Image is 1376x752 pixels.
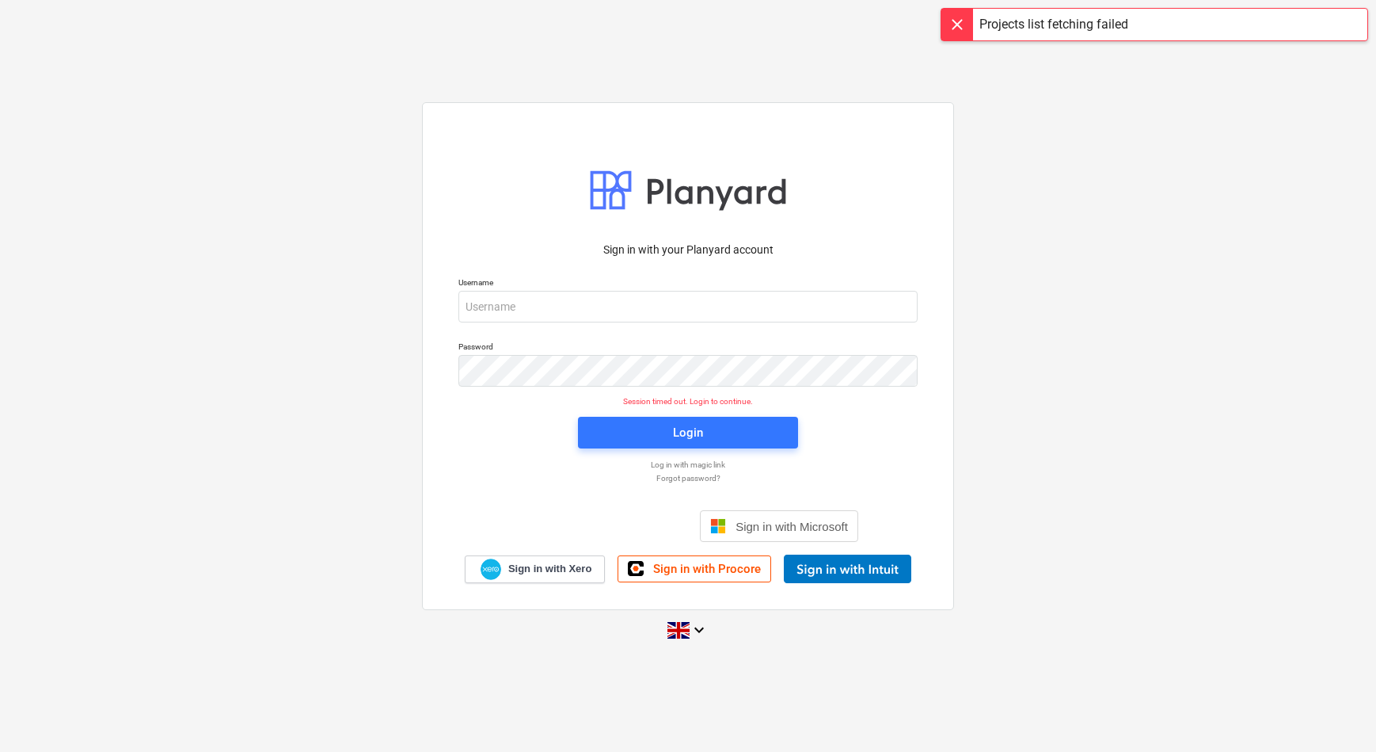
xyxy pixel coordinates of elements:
[458,291,918,323] input: Username
[690,620,709,639] i: keyboard_arrow_down
[510,509,695,544] iframe: Poga Pierakstīties ar Google kontu
[458,242,918,258] p: Sign in with your Planyard account
[458,277,918,291] p: Username
[673,422,703,443] div: Login
[508,562,591,576] span: Sign in with Xero
[710,518,726,534] img: Microsoft logo
[465,555,606,583] a: Sign in with Xero
[450,460,926,470] a: Log in with magic link
[979,15,1128,34] div: Projects list fetching failed
[618,555,771,582] a: Sign in with Procore
[450,473,926,483] a: Forgot password?
[449,396,927,407] p: Session timed out. Login to continue.
[578,417,798,449] button: Login
[736,520,848,533] span: Sign in with Microsoft
[653,562,761,576] span: Sign in with Procore
[458,342,918,355] p: Password
[481,559,501,580] img: Xero logo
